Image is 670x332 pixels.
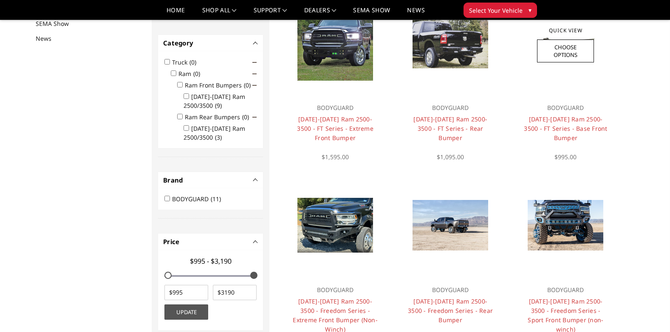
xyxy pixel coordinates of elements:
[189,58,196,66] span: (0)
[185,113,254,121] label: Ram Rear Bumpers
[523,285,608,295] p: BODYGUARD
[304,7,336,20] a: Dealers
[36,34,62,43] a: News
[537,39,594,62] a: Choose Options
[554,153,577,161] span: $995.00
[163,175,258,185] h4: Brand
[292,285,378,295] p: BODYGUARD
[252,115,257,119] span: Click to show/hide children
[36,19,79,28] a: SEMA Show
[163,237,258,247] h4: Price
[213,285,257,300] input: $3190
[254,239,258,244] button: -
[537,23,594,37] a: Quick View
[193,70,200,78] span: (0)
[172,58,201,66] label: Truck
[292,103,378,113] p: BODYGUARD
[523,103,608,113] p: BODYGUARD
[322,153,349,161] span: $1,595.00
[242,113,249,121] span: (0)
[211,195,221,203] span: (11)
[353,7,390,20] a: SEMA Show
[252,83,257,87] span: Click to show/hide children
[163,38,258,48] h4: Category
[164,285,208,300] input: $995
[469,6,523,15] span: Select Your Vehicle
[167,7,185,20] a: Home
[215,133,222,141] span: (3)
[254,41,258,45] button: -
[413,115,487,142] a: [DATE]-[DATE] Ram 2500-3500 - FT Series - Rear Bumper
[252,72,257,76] span: Click to show/hide children
[628,291,670,332] iframe: Chat Widget
[254,178,258,182] button: -
[185,81,256,89] label: Ram Front Bumpers
[524,115,607,142] a: [DATE]-[DATE] Ram 2500-3500 - FT Series - Base Front Bumper
[464,3,537,18] button: Select Your Vehicle
[184,93,245,110] label: [DATE]-[DATE] Ram 2500/3500
[252,60,257,65] span: Click to show/hide children
[408,297,493,324] a: [DATE]-[DATE] Ram 2500-3500 - Freedom Series - Rear Bumper
[172,195,226,203] label: BODYGUARD
[164,304,208,320] button: Update
[297,115,373,142] a: [DATE]-[DATE] Ram 2500-3500 - FT Series - Extreme Front Bumper
[178,70,205,78] label: Ram
[254,7,287,20] a: Support
[407,7,424,20] a: News
[437,153,464,161] span: $1,095.00
[202,7,237,20] a: shop all
[408,285,493,295] p: BODYGUARD
[529,6,531,14] span: ▾
[184,124,245,141] label: [DATE]-[DATE] Ram 2500/3500
[244,81,251,89] span: (0)
[408,103,493,113] p: BODYGUARD
[215,101,222,110] span: (9)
